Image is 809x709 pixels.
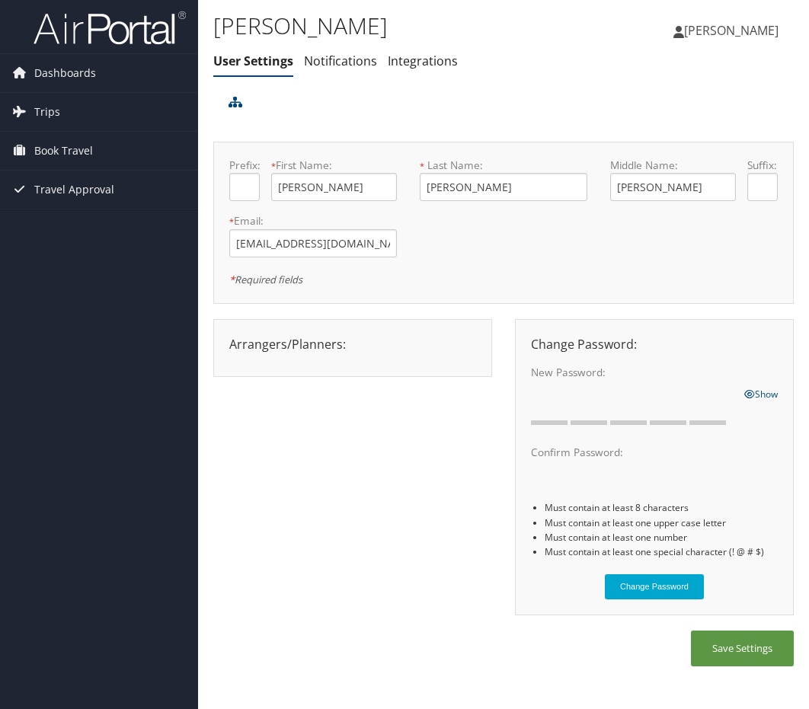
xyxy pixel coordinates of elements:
span: Trips [34,93,60,131]
span: Show [744,388,778,401]
span: [PERSON_NAME] [684,22,779,39]
label: New Password: [531,365,733,380]
span: Dashboards [34,54,96,92]
a: [PERSON_NAME] [673,8,794,53]
a: User Settings [213,53,293,69]
li: Must contain at least one number [545,530,778,545]
span: Book Travel [34,132,93,170]
span: Travel Approval [34,171,114,209]
label: Email: [229,213,397,228]
label: Prefix: [229,158,260,173]
img: airportal-logo.png [34,10,186,46]
button: Save Settings [691,631,794,666]
li: Must contain at least 8 characters [545,500,778,515]
label: Last Name: [420,158,587,173]
em: Required fields [229,273,302,286]
label: First Name: [271,158,397,173]
button: Change Password [605,574,704,599]
a: Integrations [388,53,458,69]
div: Arrangers/Planners: [218,335,488,353]
li: Must contain at least one special character (! @ # $) [545,545,778,559]
a: Notifications [304,53,377,69]
li: Must contain at least one upper case letter [545,516,778,530]
label: Suffix: [747,158,778,173]
div: Change Password: [520,335,789,353]
label: Middle Name: [610,158,736,173]
a: Show [744,385,778,401]
label: Confirm Password: [531,445,733,460]
h1: [PERSON_NAME] [213,10,600,42]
